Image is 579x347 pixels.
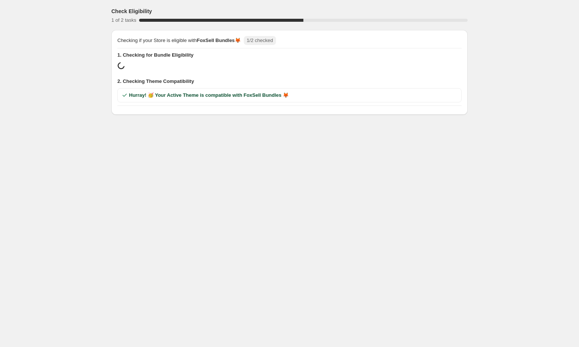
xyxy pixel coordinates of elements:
[247,38,273,43] span: 1/2 checked
[117,51,462,59] span: 1. Checking for Bundle Eligibility
[117,37,241,44] span: Checking if your Store is eligible with 🦊
[111,8,152,15] h3: Check Eligibility
[117,78,462,85] span: 2. Checking Theme Compatibility
[111,17,136,23] span: 1 of 2 tasks
[129,92,289,99] span: Hurray! 🥳 Your Active Theme is compatible with FoxSell Bundles 🦊
[197,38,235,43] span: FoxSell Bundles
